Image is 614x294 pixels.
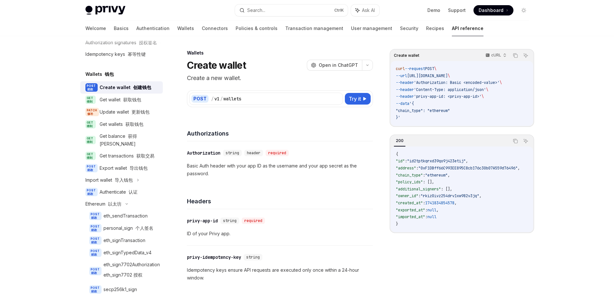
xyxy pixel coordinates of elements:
[87,192,93,196] font: 邮政
[125,121,143,127] font: 获取钱包
[187,50,373,56] div: Wallets
[85,50,146,58] div: Idempotency keys
[202,21,228,36] a: Connectors
[405,66,425,71] span: --request
[396,66,405,71] span: curl
[100,120,143,128] div: Get wallets
[80,118,163,130] a: GET 得到Get wallets 获取钱包
[405,158,407,164] span: :
[89,236,102,245] span: POST
[100,152,154,160] div: Get transactions
[85,70,114,78] h5: Wallets
[100,164,148,172] div: Export wallet
[479,193,482,198] span: ,
[427,7,440,14] a: Demo
[103,286,137,293] div: secp256k1_sign
[414,80,500,85] span: 'Authorization: Basic <encoded-value>'
[396,179,423,185] span: "policy_ids"
[100,133,137,147] font: 获得[PERSON_NAME]
[105,71,114,77] font: 钱包
[448,173,450,178] span: ,
[103,237,145,244] div: eth_signTransaction
[426,21,444,36] a: Recipes
[187,59,246,71] h1: Create wallet
[349,95,361,103] span: Try it
[416,166,418,171] span: :
[80,186,163,198] a: POST 邮政Authenticate 认证
[246,255,260,260] span: string
[466,158,468,164] span: ,
[427,214,436,219] span: null
[418,166,518,171] span: "0xF1DBff66C993EE895C8cb176c30b07A559d76496"
[423,173,425,178] span: :
[423,200,425,206] span: :
[351,21,392,36] a: User management
[266,150,289,156] div: required
[123,97,141,102] font: 获取钱包
[89,224,102,232] span: POST
[85,21,106,36] a: Welcome
[448,73,450,78] span: \
[418,193,421,198] span: :
[396,221,398,227] span: }
[396,80,414,85] span: --header
[89,285,102,294] span: POST
[80,259,163,283] a: POST 邮政eth_sign7702Authorizationeth_sign7702 授权
[187,266,373,282] p: Idempotency keys ensure API requests are executed only once within a 24-hour window.
[226,150,239,156] span: string
[80,234,163,247] a: POST 邮政eth_signTransaction
[85,136,96,144] span: GET
[334,8,344,13] span: Ctrl K
[132,109,150,115] font: 更新钱包
[396,152,398,157] span: {
[187,254,241,260] div: privy-idempotency-key
[80,130,163,150] a: GET 得到Get balance 获得[PERSON_NAME]
[187,162,373,177] p: Basic Auth header with your app ID as the username and your app secret as the password.
[441,187,452,192] span: : [],
[351,5,379,16] button: Ask AI
[425,208,427,213] span: :
[436,208,439,213] span: ,
[80,222,163,234] a: POST 邮政personal_sign 个人签名
[130,165,148,171] font: 导出钱包
[115,177,133,183] font: 导入钱包
[135,225,153,231] font: 个人签名
[396,158,405,164] span: "id"
[409,101,414,106] span: '{
[242,218,265,224] div: required
[414,94,482,99] span: 'privy-app-id: <privy-app-id>'
[247,6,265,14] div: Search...
[434,66,436,71] span: \
[394,53,419,58] span: Create wallet
[214,96,219,102] div: v1
[396,193,418,198] span: "owner_id"
[319,62,358,68] span: Open in ChatGPT
[91,271,97,275] font: 邮政
[91,228,97,232] font: 邮政
[87,140,93,144] font: 得到
[85,176,133,184] div: Import wallet
[307,60,362,71] button: Open in ChatGPT
[108,201,122,207] font: 以太坊
[85,188,98,196] span: POST
[80,94,163,106] a: GET 得到Get wallet 获取钱包
[187,74,373,83] p: Create a new wallet.
[87,168,93,172] font: 邮政
[425,173,448,178] span: "ethereum"
[114,21,129,36] a: Basics
[414,87,486,92] span: 'Content-Type: application/json'
[136,21,170,36] a: Authentication
[187,230,373,238] p: ID of your Privy app.
[235,5,348,16] button: Search...CtrlK
[407,158,466,164] span: "id2tptkqrxd39qo9j423etij"
[518,166,520,171] span: ,
[448,7,466,14] a: Support
[396,208,425,213] span: "exported_at"
[511,137,520,145] button: Copy the contents from the code block
[220,96,223,102] div: /
[454,200,457,206] span: ,
[91,289,97,293] font: 邮政
[396,115,400,120] span: }'
[396,101,409,106] span: --data
[187,150,220,156] div: Authorization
